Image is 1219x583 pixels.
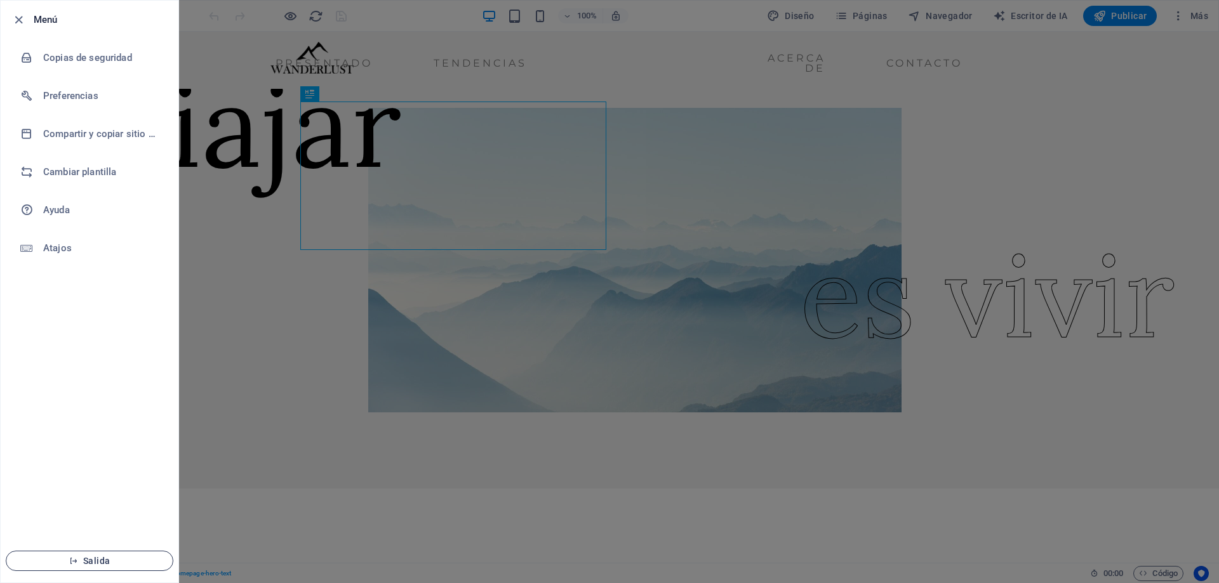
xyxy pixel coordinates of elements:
[6,551,173,571] button: Salida
[34,14,58,25] font: Menú
[1,191,178,229] a: Ayuda
[43,90,98,102] font: Preferencias
[83,556,110,566] font: Salida
[43,204,70,216] font: Ayuda
[43,128,166,140] font: Compartir y copiar sitio web
[43,242,72,254] font: Atajos
[43,166,116,178] font: Cambiar plantilla
[43,52,132,63] font: Copias de seguridad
